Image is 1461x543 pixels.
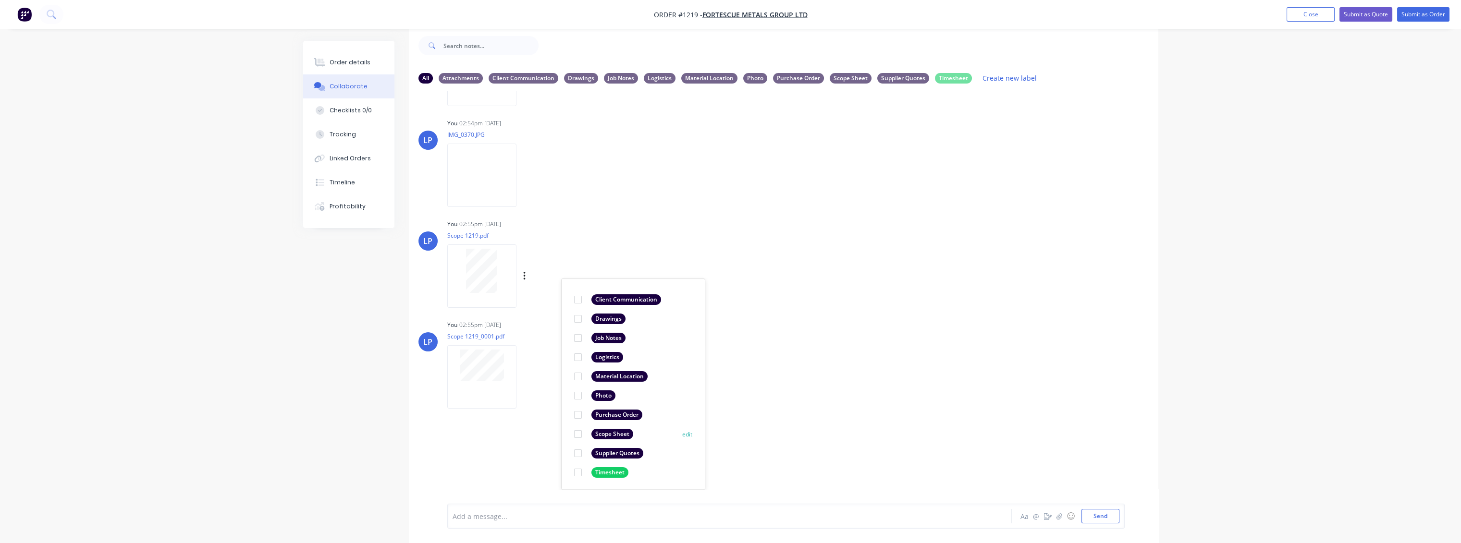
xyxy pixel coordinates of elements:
[591,314,626,324] div: Drawings
[303,122,394,146] button: Tracking
[773,73,824,84] div: Purchase Order
[330,154,371,163] div: Linked Orders
[1339,7,1392,22] button: Submit as Quote
[443,36,539,55] input: Search notes...
[330,178,355,187] div: Timeline
[303,194,394,218] button: Profitability
[1031,510,1042,522] button: @
[423,235,432,247] div: LP
[447,231,624,240] p: Scope 1219.pdf
[591,390,615,401] div: Photo
[978,72,1042,84] button: Create new label
[330,106,372,115] div: Checklists 0/0
[830,73,872,84] div: Scope Sheet
[564,73,598,84] div: Drawings
[935,73,972,84] div: Timesheet
[591,371,648,382] div: Material Location
[644,73,675,84] div: Logistics
[447,119,457,128] div: You
[439,73,483,84] div: Attachments
[330,58,370,67] div: Order details
[330,202,366,211] div: Profitability
[1065,510,1077,522] button: ☺
[303,74,394,98] button: Collaborate
[591,448,643,459] div: Supplier Quotes
[877,73,929,84] div: Supplier Quotes
[447,131,526,139] p: IMG_0370.JPG
[1287,7,1335,22] button: Close
[423,336,432,348] div: LP
[459,119,501,128] div: 02:54pm [DATE]
[591,467,628,478] div: Timesheet
[459,321,501,329] div: 02:55pm [DATE]
[591,410,642,420] div: Purchase Order
[303,146,394,170] button: Linked Orders
[591,352,623,362] div: Logistics
[303,98,394,122] button: Checklists 0/0
[702,10,808,19] a: FORTESCUE METALS GROUP LTD
[303,170,394,194] button: Timeline
[681,73,737,84] div: Material Location
[1081,509,1119,523] button: Send
[743,73,767,84] div: Photo
[654,10,702,19] span: Order #1219 -
[330,82,368,91] div: Collaborate
[330,130,356,139] div: Tracking
[459,220,501,229] div: 02:55pm [DATE]
[1019,510,1031,522] button: Aa
[17,7,32,22] img: Factory
[604,73,638,84] div: Job Notes
[447,220,457,229] div: You
[447,321,457,329] div: You
[418,73,433,84] div: All
[303,50,394,74] button: Order details
[591,294,661,305] div: Client Communication
[591,429,633,439] div: Scope Sheet
[489,73,558,84] div: Client Communication
[591,333,626,343] div: Job Notes
[423,134,432,146] div: LP
[1397,7,1449,22] button: Submit as Order
[447,332,526,340] p: Scope 1219_0001.pdf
